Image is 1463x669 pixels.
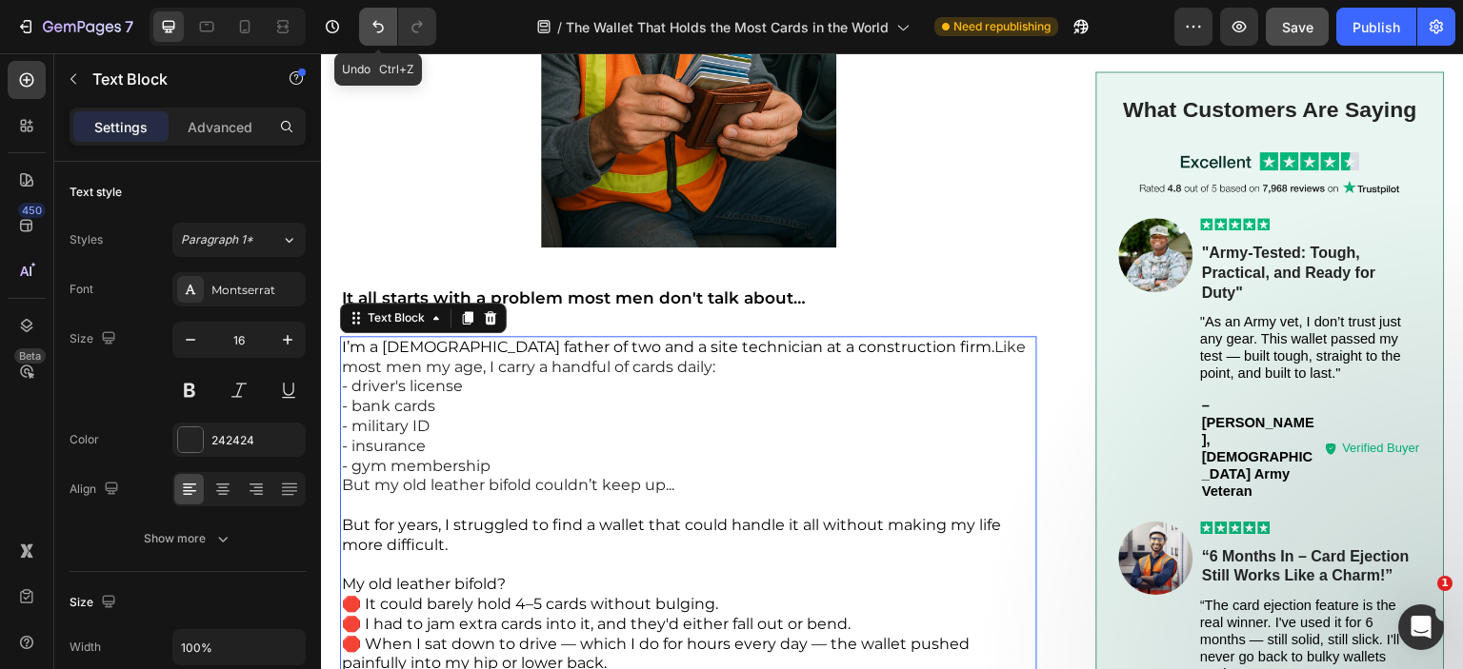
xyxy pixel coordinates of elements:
[1282,19,1313,35] span: Save
[566,17,889,37] span: The Wallet That Holds the Most Cards in the World
[1266,8,1329,46] button: Save
[181,231,253,248] span: Paragraph 1*
[211,282,301,299] div: Montserrat
[882,494,1100,534] p: “6 Months In – Card Ejection Still Works Like a Charm!”
[70,231,103,248] div: Styles
[70,326,120,352] div: Size
[800,44,1099,72] p: What Customers Are Saying
[882,191,1100,250] p: "Army-Tested: Tough, Practical, and Ready for Duty"
[953,18,1051,35] span: Need republishing
[14,348,46,364] div: Beta
[21,581,649,620] span: 🛑 When I sat down to drive — which I do for hours every day — the wallet pushed painfully into my...
[882,345,994,446] span: – [PERSON_NAME], [DEMOGRAPHIC_DATA] Army Veteran
[172,223,306,257] button: Paragraph 1*
[70,477,123,502] div: Align
[144,529,232,548] div: Show more
[18,203,46,218] div: 450
[321,53,1463,669] iframe: Design area
[359,8,436,46] div: Undo/Redo
[173,630,305,664] input: Auto
[8,8,142,46] button: 7
[1353,17,1400,37] div: Publish
[1398,604,1444,650] iframe: Intercom live chat
[43,256,108,273] div: Text Block
[188,117,252,137] p: Advanced
[557,17,562,37] span: /
[798,468,872,542] img: gempages_520056685713163298-029f2245-6760-446c-89f7-4805fd9f1de4.jpg
[70,184,122,201] div: Text style
[1022,388,1099,404] p: Verified Buyer
[798,89,1101,150] img: gempages_520056685713163298-210c9e39-1a64-44d3-a83f-f823b46cb2ba.png
[880,262,1081,328] span: "As an Army vet, I don’t trust just any gear. This wallet passed my test — built tough, straight ...
[125,15,133,38] p: 7
[798,166,872,240] img: gempages_520056685713163298-8e9c4247-bf65-48da-b0ff-9e9f7bc3a979.jpg
[880,545,1080,629] span: “The card ejection feature is the real winner. I've used it for 6 months — still solid, still sli...
[94,117,148,137] p: Settings
[70,281,93,298] div: Font
[1437,576,1453,591] span: 1
[70,639,101,656] div: Width
[211,432,301,449] div: 242424
[70,590,120,616] div: Size
[70,521,306,556] button: Show more
[70,431,99,448] div: Color
[92,68,254,90] p: Text Block
[1336,8,1416,46] button: Publish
